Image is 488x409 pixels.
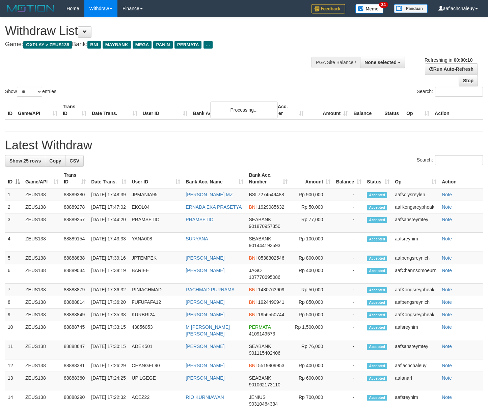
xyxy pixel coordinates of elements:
th: Amount [306,100,351,120]
span: Accepted [367,312,387,318]
td: [DATE] 17:48:39 [88,188,129,201]
th: Date Trans.: activate to sort column ascending [88,169,129,188]
span: None selected [364,60,397,65]
span: PANIN [153,41,172,49]
a: Copy [45,155,65,167]
span: Copy 901444193593 to clipboard [249,243,280,248]
td: [DATE] 17:36:20 [88,296,129,309]
td: ZEUS138 [23,201,61,213]
span: PERMATA [174,41,202,49]
td: Rp 50,000 [290,201,333,213]
td: aafpengsreynich [392,296,439,309]
td: - [333,296,364,309]
h4: Game: Bank: [5,41,319,48]
span: OXPLAY > ZEUS138 [23,41,72,49]
td: 88888838 [61,252,88,264]
span: Accepted [367,192,387,198]
td: 2 [5,201,23,213]
td: UPILGEGE [129,372,183,391]
td: aafsolysreylen [392,188,439,201]
td: 88889278 [61,201,88,213]
td: Rp 100,000 [290,233,333,252]
a: ERNADA EKA PRASETYA [186,204,242,210]
a: Note [442,268,452,273]
td: 7 [5,284,23,296]
td: 8 [5,296,23,309]
td: Rp 600,000 [290,372,333,391]
a: Note [442,299,452,305]
th: Game/API: activate to sort column ascending [23,169,61,188]
button: None selected [360,57,405,68]
th: Op [404,100,432,120]
span: 34 [379,2,388,8]
span: Accepted [367,217,387,223]
th: Action [439,169,483,188]
td: 88888814 [61,296,88,309]
td: aafsreynim [392,233,439,252]
td: ZEUS138 [23,233,61,252]
a: [PERSON_NAME] MZ [186,192,233,197]
span: Accepted [367,256,387,261]
span: Refreshing in: [425,57,472,63]
td: CHANGEL90 [129,359,183,372]
td: 3 [5,213,23,233]
select: Showentries [17,87,42,97]
td: ZEUS138 [23,340,61,359]
span: Copy 4109149573 to clipboard [249,331,275,337]
span: PERMATA [249,324,271,330]
span: BNI [249,312,256,317]
span: Accepted [367,376,387,381]
td: aafsreynim [392,321,439,340]
td: [DATE] 17:24:25 [88,372,129,391]
span: Copy 90310464334 to clipboard [249,401,278,407]
span: BNI [249,363,256,368]
img: Button%20Memo.svg [355,4,384,13]
input: Search: [435,155,483,165]
img: panduan.png [394,4,428,13]
span: BNI [249,255,256,261]
a: [PERSON_NAME] [186,255,224,261]
a: M [PERSON_NAME] [PERSON_NAME] [186,324,230,337]
span: Copy 7274549488 to clipboard [258,192,284,197]
td: ADEK501 [129,340,183,359]
td: 88889154 [61,233,88,252]
td: ZEUS138 [23,372,61,391]
a: [PERSON_NAME] [186,375,224,381]
td: - [333,321,364,340]
a: Note [442,344,452,349]
td: 11 [5,340,23,359]
a: Note [442,395,452,400]
td: - [333,284,364,296]
td: 5 [5,252,23,264]
a: [PERSON_NAME] [186,312,224,317]
td: ZEUS138 [23,188,61,201]
span: BNI [87,41,101,49]
td: PRAMSETIO [129,213,183,233]
td: Rp 500,000 [290,309,333,321]
th: Bank Acc. Number: activate to sort column ascending [246,169,290,188]
a: Note [442,287,452,292]
span: Copy 1924490941 to clipboard [258,299,284,305]
td: aafKongsreypheak [392,309,439,321]
td: aafChannsomoeurn [392,264,439,284]
div: PGA Site Balance / [311,57,360,68]
td: Rp 400,000 [290,264,333,284]
th: Bank Acc. Name: activate to sort column ascending [183,169,246,188]
span: MEGA [133,41,152,49]
label: Search: [417,87,483,97]
th: Amount: activate to sort column ascending [290,169,333,188]
a: [PERSON_NAME] [186,344,224,349]
a: PRAMSETIO [186,217,213,222]
span: BNI [249,204,256,210]
th: Bank Acc. Name [190,100,263,120]
td: BARIEE [129,264,183,284]
td: Rp 77,000 [290,213,333,233]
td: [DATE] 17:30:15 [88,340,129,359]
td: 1 [5,188,23,201]
td: aafKongsreypheak [392,201,439,213]
td: RINIACHMAD [129,284,183,296]
td: ZEUS138 [23,252,61,264]
td: 4 [5,233,23,252]
input: Search: [435,87,483,97]
td: - [333,201,364,213]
